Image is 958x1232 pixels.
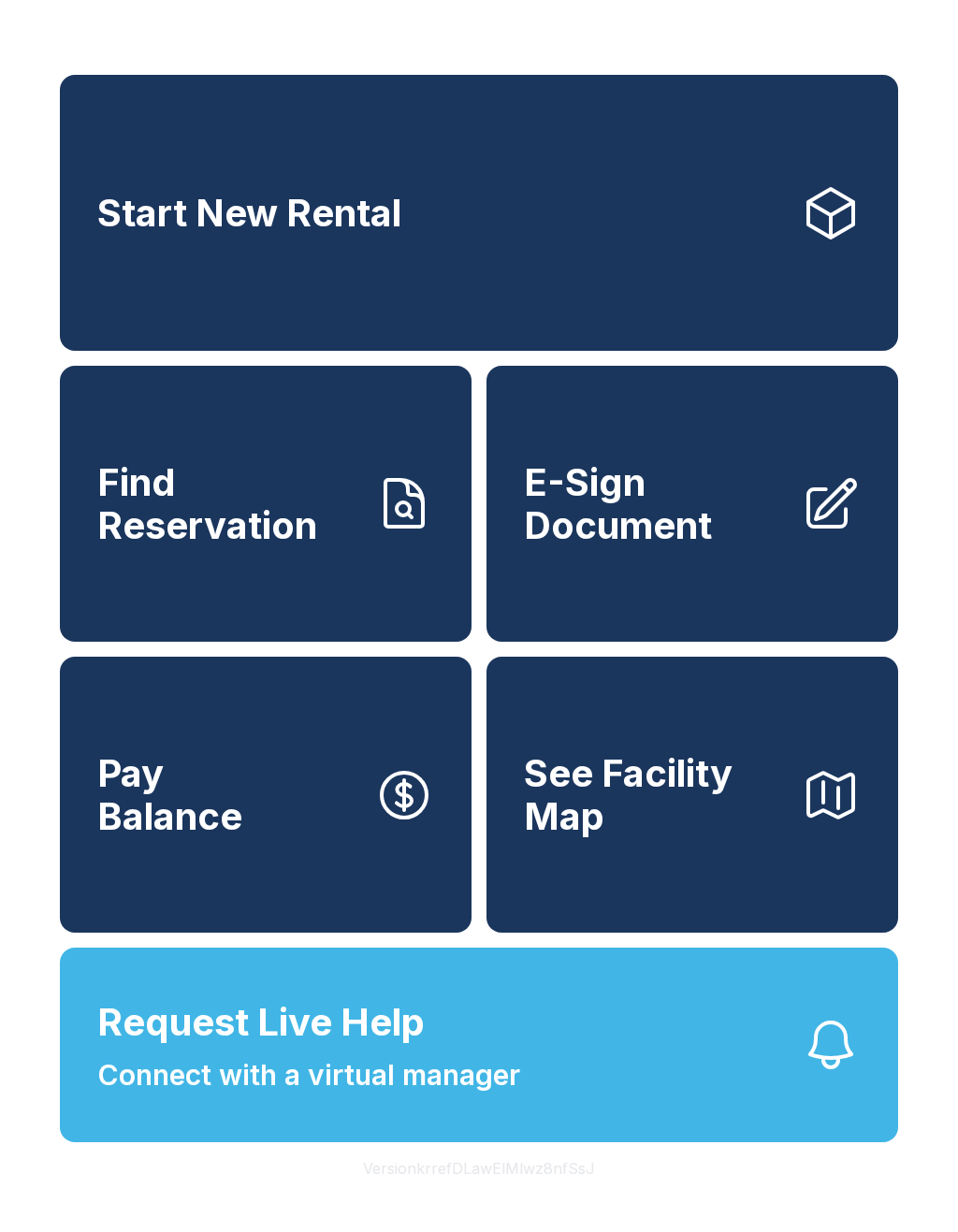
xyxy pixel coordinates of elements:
[97,192,401,235] span: Start New Rental
[60,657,472,933] button: PayBalance
[524,461,786,546] span: E-Sign Document
[60,948,898,1142] button: Request Live HelpConnect with a virtual manager
[60,366,472,642] a: Find Reservation
[97,994,425,1051] span: Request Live Help
[60,75,898,351] a: Start New Rental
[97,1054,520,1096] span: Connect with a virtual manager
[486,657,898,933] button: See Facility Map
[97,461,359,546] span: Find Reservation
[97,752,242,837] span: Pay Balance
[486,366,898,642] a: E-Sign Document
[348,1142,610,1195] button: VersionkrrefDLawElMlwz8nfSsJ
[524,752,786,837] span: See Facility Map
